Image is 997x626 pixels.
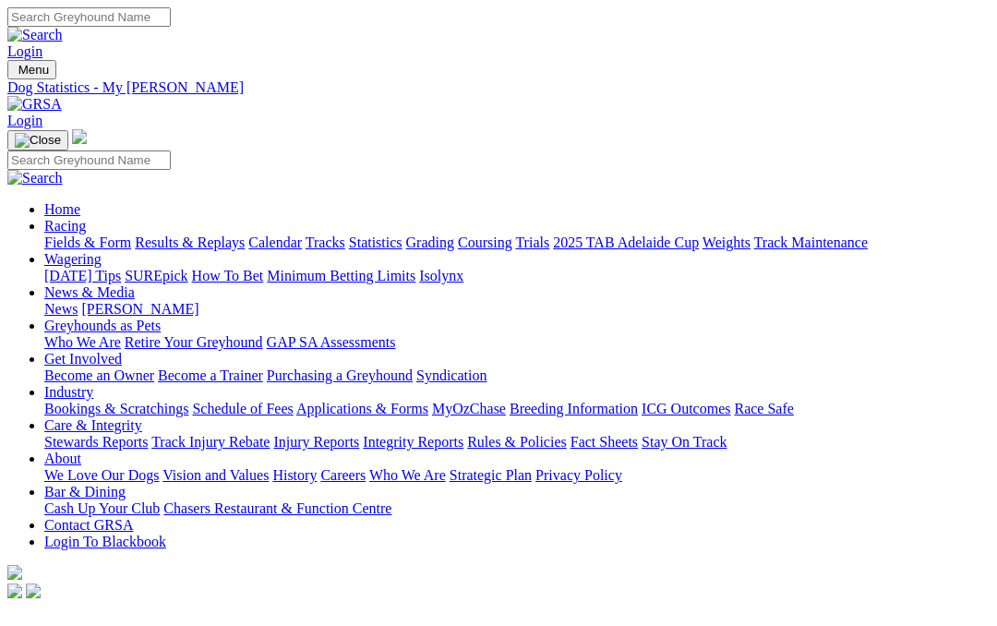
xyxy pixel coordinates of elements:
[458,235,512,250] a: Coursing
[272,467,317,483] a: History
[151,434,270,450] a: Track Injury Rebate
[467,434,567,450] a: Rules & Policies
[267,367,413,383] a: Purchasing a Greyhound
[44,351,122,367] a: Get Involved
[7,113,42,128] a: Login
[44,218,86,234] a: Racing
[7,150,171,170] input: Search
[162,467,269,483] a: Vision and Values
[72,129,87,144] img: logo-grsa-white.png
[44,301,78,317] a: News
[248,235,302,250] a: Calendar
[44,367,990,384] div: Get Involved
[642,434,727,450] a: Stay On Track
[44,235,131,250] a: Fields & Form
[44,451,81,466] a: About
[7,43,42,59] a: Login
[44,500,990,517] div: Bar & Dining
[267,268,415,283] a: Minimum Betting Limits
[44,301,990,318] div: News & Media
[44,268,990,284] div: Wagering
[44,284,135,300] a: News & Media
[44,484,126,500] a: Bar & Dining
[7,79,990,96] a: Dog Statistics - My [PERSON_NAME]
[192,268,264,283] a: How To Bet
[44,235,990,251] div: Racing
[125,334,263,350] a: Retire Your Greyhound
[44,417,142,433] a: Care & Integrity
[7,7,171,27] input: Search
[296,401,428,416] a: Applications & Forms
[734,401,793,416] a: Race Safe
[349,235,402,250] a: Statistics
[135,235,245,250] a: Results & Replays
[7,565,22,580] img: logo-grsa-white.png
[44,534,166,549] a: Login To Blackbook
[7,170,63,187] img: Search
[306,235,345,250] a: Tracks
[419,268,463,283] a: Isolynx
[7,96,62,113] img: GRSA
[369,467,446,483] a: Who We Are
[158,367,263,383] a: Become a Trainer
[7,584,22,598] img: facebook.svg
[7,60,56,79] button: Toggle navigation
[320,467,366,483] a: Careers
[642,401,730,416] a: ICG Outcomes
[81,301,198,317] a: [PERSON_NAME]
[44,517,133,533] a: Contact GRSA
[510,401,638,416] a: Breeding Information
[44,251,102,267] a: Wagering
[406,235,454,250] a: Grading
[44,334,121,350] a: Who We Are
[432,401,506,416] a: MyOzChase
[44,384,93,400] a: Industry
[267,334,396,350] a: GAP SA Assessments
[192,401,293,416] a: Schedule of Fees
[515,235,549,250] a: Trials
[44,467,159,483] a: We Love Our Dogs
[416,367,486,383] a: Syndication
[535,467,622,483] a: Privacy Policy
[44,434,148,450] a: Stewards Reports
[44,201,80,217] a: Home
[553,235,699,250] a: 2025 TAB Adelaide Cup
[44,268,121,283] a: [DATE] Tips
[7,27,63,43] img: Search
[363,434,463,450] a: Integrity Reports
[450,467,532,483] a: Strategic Plan
[273,434,359,450] a: Injury Reports
[15,133,61,148] img: Close
[44,367,154,383] a: Become an Owner
[44,401,188,416] a: Bookings & Scratchings
[44,334,990,351] div: Greyhounds as Pets
[754,235,868,250] a: Track Maintenance
[18,63,49,77] span: Menu
[125,268,187,283] a: SUREpick
[26,584,41,598] img: twitter.svg
[44,467,990,484] div: About
[44,434,990,451] div: Care & Integrity
[703,235,751,250] a: Weights
[44,500,160,516] a: Cash Up Your Club
[571,434,638,450] a: Fact Sheets
[44,401,990,417] div: Industry
[163,500,391,516] a: Chasers Restaurant & Function Centre
[7,130,68,150] button: Toggle navigation
[44,318,161,333] a: Greyhounds as Pets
